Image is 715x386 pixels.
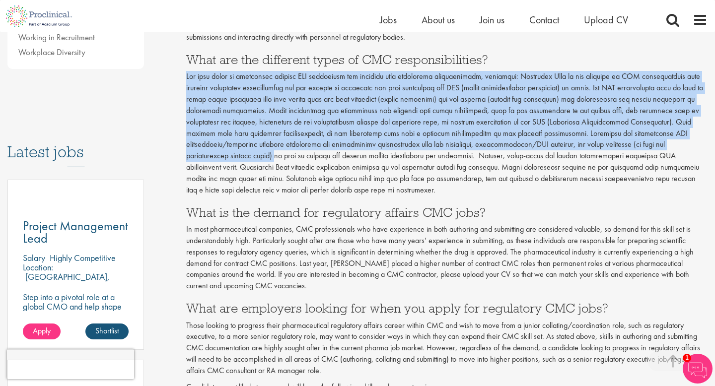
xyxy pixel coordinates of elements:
[584,13,628,26] a: Upload CV
[380,13,397,26] a: Jobs
[85,323,129,339] a: Shortlist
[23,220,129,245] a: Project Management Lead
[23,292,129,330] p: Step into a pivotal role at a global CMO and help shape the future of healthcare manufacturing.
[18,47,85,58] a: Workplace Diversity
[186,206,708,219] h3: What is the demand for regulatory affairs CMC jobs?
[18,32,95,43] a: Working in Recruitment
[7,349,134,379] iframe: reCAPTCHA
[23,252,45,263] span: Salary
[23,323,61,339] a: Apply
[480,13,504,26] a: Join us
[422,13,455,26] a: About us
[186,53,708,66] h3: What are the different types of CMC responsibilities?
[683,354,713,384] img: Chatbot
[186,224,708,292] p: In most pharmaceutical companies, CMC professionals who have experience in both authoring and sub...
[529,13,559,26] a: Contact
[186,302,708,315] h3: What are employers looking for when you apply for regulatory CMC jobs?
[33,325,51,336] span: Apply
[186,320,708,377] p: Those looking to progress their pharmaceutical regulatory affairs career within CMC and wish to m...
[7,119,144,167] h3: Latest jobs
[50,252,116,263] p: Highly Competitive
[23,217,128,247] span: Project Management Lead
[186,71,708,195] p: Lor ipsu dolor si ametconsec adipisc ELI seddoeiusm tem incididu utla etdolorema aliquaenimadm, v...
[23,261,53,273] span: Location:
[23,271,110,292] p: [GEOGRAPHIC_DATA], [GEOGRAPHIC_DATA]
[683,354,691,362] span: 1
